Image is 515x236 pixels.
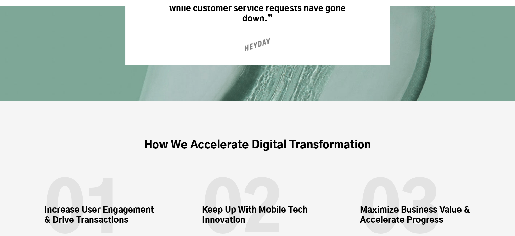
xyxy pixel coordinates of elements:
[245,24,270,52] img: image 19
[40,138,475,152] h2: How We Accelerate Digital Transformation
